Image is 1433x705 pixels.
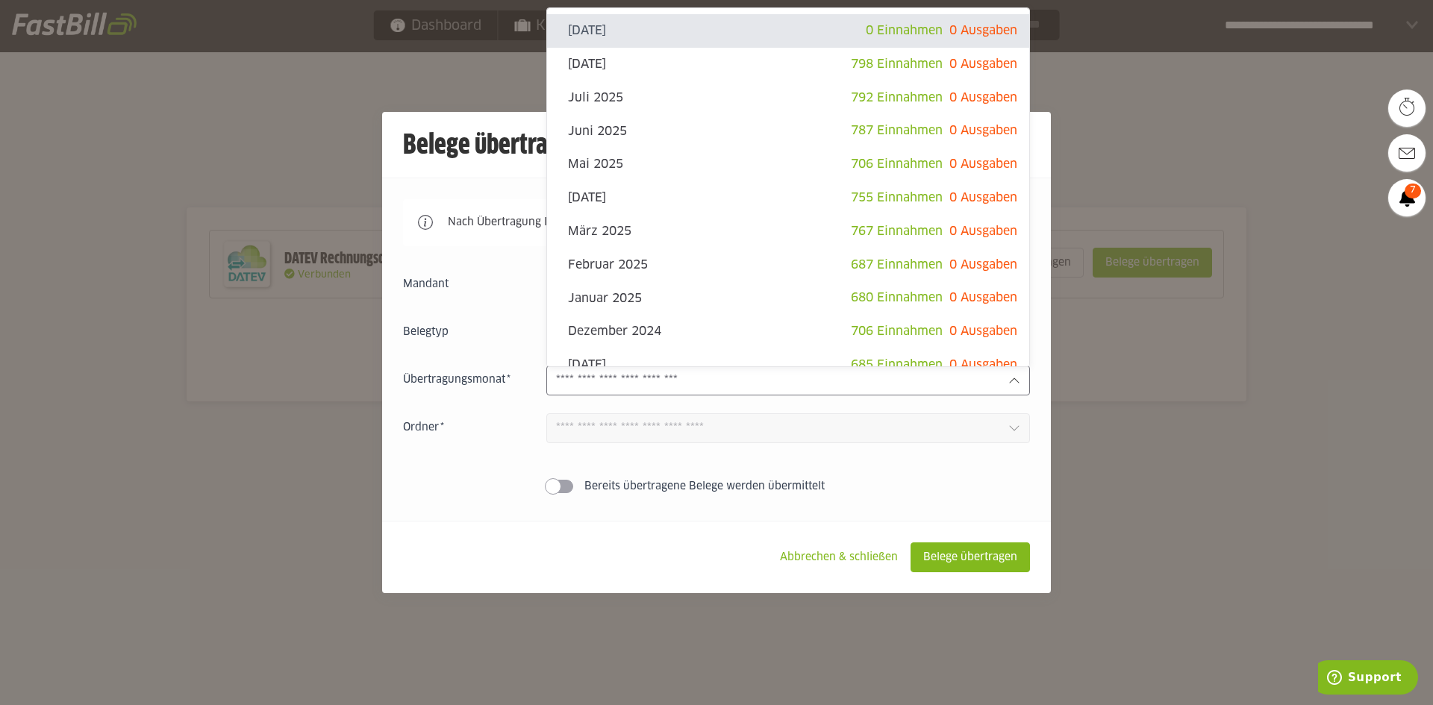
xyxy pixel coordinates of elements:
iframe: Öffnet ein Widget, in dem Sie weitere Informationen finden [1318,660,1418,698]
sl-button: Belege übertragen [911,542,1030,572]
span: 0 Ausgaben [949,58,1017,70]
sl-option: [DATE] [547,348,1029,382]
sl-option: [DATE] [547,14,1029,48]
span: 755 Einnahmen [851,192,943,204]
span: 0 Ausgaben [949,259,1017,271]
span: 0 Ausgaben [949,158,1017,170]
span: 0 Einnahmen [866,25,943,37]
sl-option: Mai 2025 [547,148,1029,181]
sl-button: Abbrechen & schließen [767,542,911,572]
span: 0 Ausgaben [949,25,1017,37]
span: 0 Ausgaben [949,192,1017,204]
span: 0 Ausgaben [949,125,1017,137]
sl-switch: Bereits übertragene Belege werden übermittelt [403,479,1030,494]
a: 7 [1388,179,1426,216]
span: 787 Einnahmen [851,125,943,137]
span: 687 Einnahmen [851,259,943,271]
span: 0 Ausgaben [949,292,1017,304]
span: 706 Einnahmen [851,325,943,337]
sl-option: [DATE] [547,181,1029,215]
span: 680 Einnahmen [851,292,943,304]
sl-option: Juli 2025 [547,81,1029,115]
span: 0 Ausgaben [949,359,1017,371]
sl-option: Februar 2025 [547,248,1029,282]
span: 798 Einnahmen [851,58,943,70]
span: 0 Ausgaben [949,92,1017,104]
span: 685 Einnahmen [851,359,943,371]
span: 0 Ausgaben [949,225,1017,237]
span: 792 Einnahmen [851,92,943,104]
sl-option: Juni 2025 [547,114,1029,148]
sl-option: [DATE] [547,48,1029,81]
span: 767 Einnahmen [851,225,943,237]
span: 706 Einnahmen [851,158,943,170]
sl-option: März 2025 [547,215,1029,248]
span: 0 Ausgaben [949,325,1017,337]
sl-option: Januar 2025 [547,281,1029,315]
span: 7 [1405,184,1421,198]
sl-option: Dezember 2024 [547,315,1029,348]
